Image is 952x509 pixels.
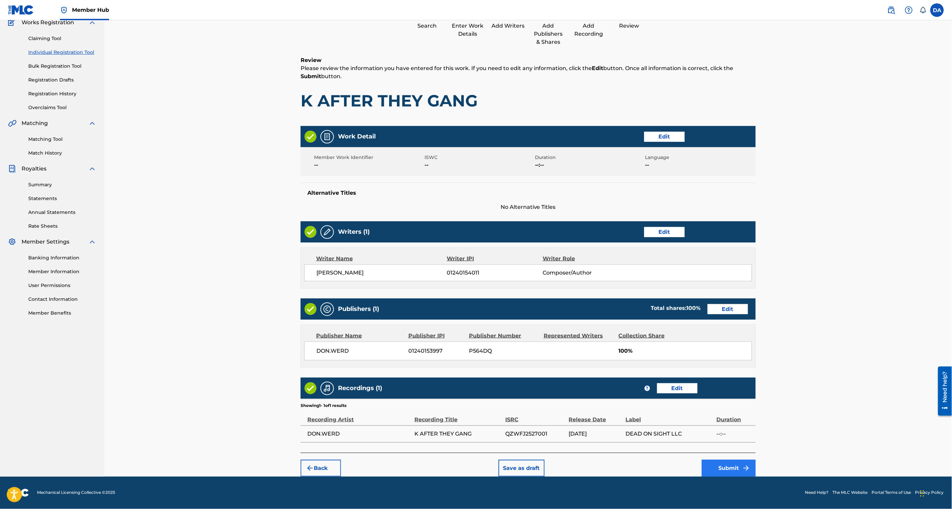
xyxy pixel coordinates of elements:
img: Recordings [323,384,331,392]
img: Matching [8,119,16,127]
p: Please review the information you have entered for this work. If you need to edit any information... [301,64,756,81]
span: No Alternative Titles [301,203,756,211]
div: Writer IPI [447,255,543,263]
a: Match History [28,150,96,157]
strong: Submit [301,73,321,79]
a: Statements [28,195,96,202]
a: Annual Statements [28,209,96,216]
img: Valid [305,382,316,394]
a: Banking Information [28,254,96,261]
span: --:-- [717,430,752,438]
a: Overclaims Tool [28,104,96,111]
div: Drag [920,483,924,504]
a: Public Search [885,3,898,17]
img: logo [8,489,29,497]
span: Member Hub [72,6,109,14]
span: QZWFJ2527001 [505,430,565,438]
h5: Writers (1) [338,228,370,236]
div: Add Writers [491,22,525,30]
img: Member Settings [8,238,16,246]
button: Submit [702,460,756,477]
div: Add Recording [572,22,606,38]
img: Work Detail [323,133,331,141]
h5: Recordings (1) [338,384,382,392]
div: Notifications [920,7,926,13]
div: Collection Share [618,332,684,340]
iframe: Resource Center [933,365,952,417]
div: Publisher Name [316,332,403,340]
span: 100% [618,347,752,355]
button: Edit [644,132,685,142]
div: Help [902,3,916,17]
img: Works Registration [8,19,17,27]
div: Search [410,22,444,30]
a: Member Benefits [28,310,96,317]
img: Valid [305,226,316,238]
span: Works Registration [22,19,74,27]
span: DON.WERD [316,347,404,355]
a: Registration Drafts [28,76,96,84]
span: Composer/Author [543,269,630,277]
img: Royalties [8,165,16,173]
a: Bulk Registration Tool [28,63,96,70]
a: Rate Sheets [28,223,96,230]
a: Summary [28,181,96,188]
h5: Work Detail [338,133,376,140]
img: Valid [305,303,316,315]
a: Matching Tool [28,136,96,143]
div: Release Date [569,409,622,424]
a: Portal Terms of Use [872,490,911,496]
h5: Publishers (1) [338,305,379,313]
span: Duration [535,154,644,161]
img: help [905,6,913,14]
span: 100 % [687,305,701,311]
div: User Menu [930,3,944,17]
span: ISWC [424,154,533,161]
span: -- [424,161,533,169]
a: Individual Registration Tool [28,49,96,56]
img: search [887,6,895,14]
img: Writers [323,228,331,236]
img: MLC Logo [8,5,34,15]
span: Matching [22,119,48,127]
span: P564DQ [469,347,539,355]
span: Mechanical Licensing Collective © 2025 [37,490,115,496]
div: Recording Title [414,409,502,424]
h1: K AFTER THEY GANG [301,91,756,111]
span: -- [314,161,423,169]
iframe: Chat Widget [918,477,952,509]
span: DON.WERD [307,430,411,438]
span: 01240153997 [409,347,464,355]
button: Edit [657,383,698,393]
h5: Alternative Titles [307,190,749,196]
span: K AFTER THEY GANG [414,430,502,438]
a: Contact Information [28,296,96,303]
h6: Review [301,56,756,64]
a: Registration History [28,90,96,97]
div: Publisher IPI [408,332,464,340]
a: The MLC Website [833,490,868,496]
a: Need Help? [805,490,829,496]
a: Member Information [28,268,96,275]
img: f7272a7cc735f4ea7f67.svg [742,464,750,472]
img: Valid [305,131,316,142]
div: Publisher Number [469,332,539,340]
a: Claiming Tool [28,35,96,42]
span: Member Work Identifier [314,154,423,161]
img: expand [88,238,96,246]
span: DEAD ON SIGHT LLC [626,430,713,438]
img: expand [88,119,96,127]
span: 01240154011 [447,269,543,277]
a: Privacy Policy [915,490,944,496]
div: Represented Writers [544,332,613,340]
div: Writer Name [316,255,447,263]
img: Top Rightsholder [60,6,68,14]
div: Add Publishers & Shares [532,22,565,46]
button: Save as draft [499,460,545,477]
img: Publishers [323,305,331,313]
button: Edit [644,227,685,237]
div: Duration [717,409,752,424]
span: [DATE] [569,430,622,438]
